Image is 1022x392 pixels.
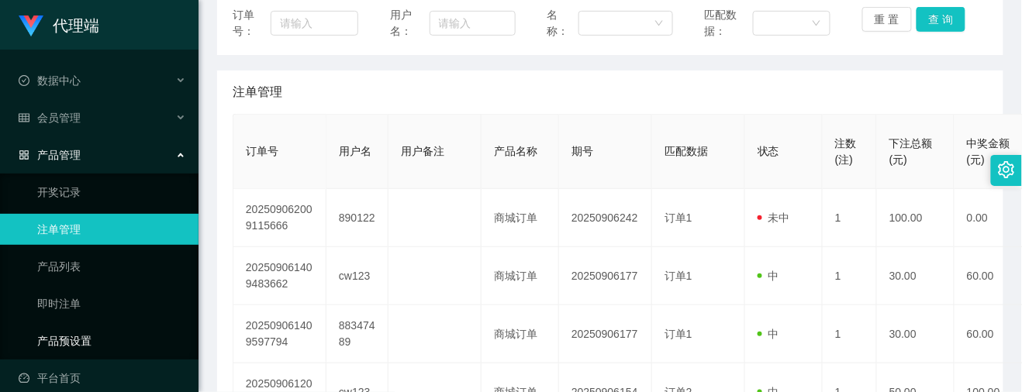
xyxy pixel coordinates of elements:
[19,19,99,31] a: 代理端
[326,305,388,363] td: 88347489
[19,112,29,123] i: 图标: table
[233,7,271,40] span: 订单号：
[559,247,652,305] td: 20250906177
[665,270,692,282] span: 订单1
[862,7,912,32] button: 重 置
[19,74,81,87] span: 数据中心
[271,11,358,36] input: 请输入
[812,19,821,29] i: 图标: down
[233,305,326,363] td: 202509061409597794
[233,83,282,101] span: 注单管理
[665,328,692,340] span: 订单1
[326,247,388,305] td: cw123
[758,211,790,224] span: 未中
[390,7,430,40] span: 用户名：
[705,7,753,40] span: 匹配数据：
[758,145,779,157] span: 状态
[19,75,29,86] i: 图标: check-circle-o
[665,211,692,224] span: 订单1
[37,177,186,208] a: 开奖记录
[326,189,388,247] td: 890122
[19,112,81,124] span: 会员管理
[835,137,857,166] span: 注数(注)
[998,161,1015,178] i: 图标: setting
[889,137,933,166] span: 下注总额(元)
[53,1,99,50] h1: 代理端
[758,328,779,340] span: 中
[233,247,326,305] td: 202509061409483662
[19,150,29,160] i: 图标: appstore-o
[559,305,652,363] td: 20250906177
[665,145,708,157] span: 匹配数据
[482,247,559,305] td: 商城订单
[877,189,955,247] td: 100.00
[823,305,877,363] td: 1
[19,149,81,161] span: 产品管理
[571,145,593,157] span: 期号
[494,145,537,157] span: 产品名称
[547,7,578,40] span: 名称：
[37,214,186,245] a: 注单管理
[967,137,1010,166] span: 中奖金额(元)
[19,15,43,37] img: logo.9652507e.png
[37,325,186,356] a: 产品预设置
[917,7,966,32] button: 查 询
[559,189,652,247] td: 20250906242
[482,189,559,247] td: 商城订单
[877,247,955,305] td: 30.00
[654,19,664,29] i: 图标: down
[339,145,371,157] span: 用户名
[758,270,779,282] span: 中
[823,189,877,247] td: 1
[233,189,326,247] td: 202509062009115666
[482,305,559,363] td: 商城订单
[37,251,186,282] a: 产品列表
[246,145,278,157] span: 订单号
[823,247,877,305] td: 1
[430,11,516,36] input: 请输入
[877,305,955,363] td: 30.00
[401,145,444,157] span: 用户备注
[37,288,186,319] a: 即时注单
